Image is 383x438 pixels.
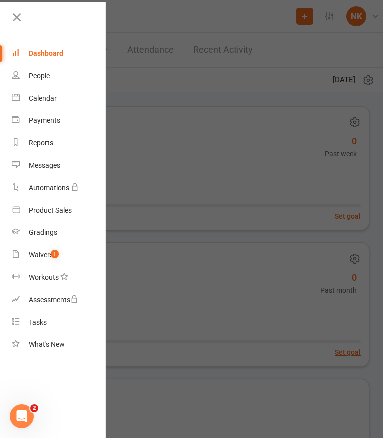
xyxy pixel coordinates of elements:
[29,340,65,348] div: What's New
[12,221,106,244] a: Gradings
[12,244,106,266] a: Waivers 1
[29,184,69,192] div: Automations
[29,49,63,57] div: Dashboard
[12,65,106,87] a: People
[29,139,53,147] div: Reports
[12,177,106,199] a: Automations
[29,273,59,281] div: Workouts
[29,116,60,124] div: Payments
[12,311,106,333] a: Tasks
[29,161,60,169] div: Messages
[12,132,106,154] a: Reports
[29,296,78,304] div: Assessments
[29,72,50,80] div: People
[12,333,106,356] a: What's New
[12,109,106,132] a: Payments
[12,154,106,177] a: Messages
[12,289,106,311] a: Assessments
[12,266,106,289] a: Workouts
[29,318,47,326] div: Tasks
[12,42,106,65] a: Dashboard
[29,94,57,102] div: Calendar
[29,206,72,214] div: Product Sales
[29,251,53,259] div: Waivers
[10,404,34,428] iframe: Intercom live chat
[29,228,57,236] div: Gradings
[12,87,106,109] a: Calendar
[30,404,38,412] span: 2
[51,250,59,258] span: 1
[12,199,106,221] a: Product Sales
